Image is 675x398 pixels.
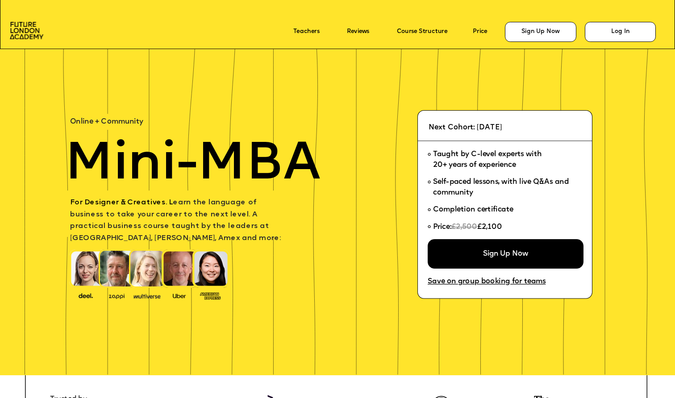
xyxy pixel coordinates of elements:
[70,199,173,206] span: For Designer & Creatives. L
[429,124,502,131] span: Next Cohort: [DATE]
[477,224,502,231] span: £2,100
[70,119,143,126] span: Online + Community
[347,29,369,35] a: Reviews
[433,207,513,214] span: Completion certificate
[293,29,320,35] a: Teachers
[433,151,542,169] span: Taught by C-level experts with 20+ years of experience
[397,29,448,35] a: Course Structure
[104,292,130,299] img: image-b2f1584c-cbf7-4a77-bbe0-f56ae6ee31f2.png
[131,291,163,299] img: image-b7d05013-d886-4065-8d38-3eca2af40620.png
[166,292,192,299] img: image-99cff0b2-a396-4aab-8550-cf4071da2cb9.png
[72,291,99,299] img: image-388f4489-9820-4c53-9b08-f7df0b8d4ae2.png
[428,278,546,286] a: Save on group booking for teams
[197,290,223,300] img: image-93eab660-639c-4de6-957c-4ae039a0235a.png
[65,139,321,191] span: Mini-MBA
[473,29,487,35] a: Price
[433,179,571,197] span: Self-paced lessons, with live Q&As and community
[433,224,451,231] span: Price:
[70,199,281,242] span: earn the language of business to take your career to the next level. A practical business course ...
[451,224,477,231] span: £2,500
[10,22,43,39] img: image-aac980e9-41de-4c2d-a048-f29dd30a0068.png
